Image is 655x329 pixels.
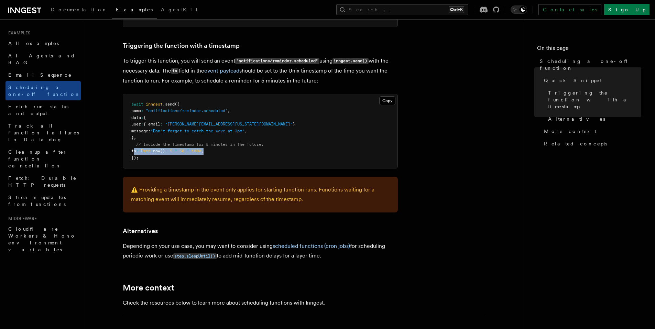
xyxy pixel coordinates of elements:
a: Scheduling a one-off function [6,81,81,100]
a: Alternatives [545,113,641,125]
span: All examples [8,41,59,46]
a: More context [123,283,174,293]
a: More context [541,125,641,138]
span: // Include the timestamp for 5 minutes in the future: [136,142,264,147]
span: Documentation [51,7,108,12]
span: Stream updates from functions [8,195,66,207]
span: : [141,122,143,127]
p: To trigger this function, you will send an event using with the necessary data. The field in the ... [123,56,398,86]
button: Search...Ctrl+K [336,4,468,15]
span: .now [151,149,160,153]
span: + [165,149,167,153]
span: { [143,115,146,120]
span: data [131,115,141,120]
span: 60 [179,149,184,153]
a: Sign Up [604,4,649,15]
a: Documentation [47,2,112,19]
span: AI Agents and RAG [8,53,75,65]
span: ts [131,149,136,153]
span: inngest [146,102,163,107]
span: More context [544,128,596,135]
span: Cleanup after function cancellation [8,149,67,168]
span: }); [131,155,139,160]
a: Stream updates from functions [6,191,81,210]
a: step.sleepUntil() [173,252,217,259]
a: All examples [6,37,81,50]
span: } [293,122,295,127]
a: Contact sales [538,4,601,15]
kbd: Ctrl+K [449,6,464,13]
span: user [131,122,141,127]
a: Scheduling a one-off function [537,55,641,74]
a: Fetch run status and output [6,100,81,120]
a: Quick Snippet [541,74,641,87]
a: Email Sequence [6,69,81,81]
span: } [131,135,134,140]
button: Copy [379,96,395,105]
a: AI Agents and RAG [6,50,81,69]
span: Triggering the function with a timestamp [548,89,641,110]
a: event payload [204,67,239,74]
span: , [201,149,204,153]
span: Fetch: Durable HTTP requests [8,175,77,188]
span: 5 [170,149,172,153]
span: "notifications/reminder.scheduled" [146,108,228,113]
span: : [141,115,143,120]
span: .send [163,102,175,107]
span: await [131,102,143,107]
span: { email [143,122,160,127]
a: Related concepts [541,138,641,150]
p: Depending on your use case, you may want to consider using for scheduling periodic work or use to... [123,241,398,261]
span: : [160,122,163,127]
span: Track all function failures in Datadog [8,123,79,142]
span: Scheduling a one-off function [540,58,641,72]
span: , [244,129,247,133]
span: , [134,135,136,140]
span: Quick Snippet [544,77,602,84]
span: Examples [116,7,153,12]
span: : [141,108,143,113]
span: : [136,149,139,153]
span: Scheduling a one-off function [8,85,80,97]
a: Triggering the function with a timestamp [545,87,641,113]
h4: On this page [537,44,641,55]
span: Examples [6,30,30,36]
p: Check the resources below to learn more about scheduling functions with Inngest. [123,298,398,308]
code: "notifications/reminder.scheduled" [235,58,319,64]
a: scheduled functions (cron jobs) [273,243,350,249]
code: ts [171,68,178,74]
span: message: [131,129,151,133]
code: step.sleepUntil() [173,253,217,259]
a: Cloudflare Workers & Hono environment variables [6,223,81,256]
span: Middleware [6,216,37,221]
span: name [131,108,141,113]
a: Alternatives [123,226,158,236]
a: Fetch: Durable HTTP requests [6,172,81,191]
a: Cleanup after function cancellation [6,146,81,172]
span: Email Sequence [8,72,72,78]
span: 1000 [192,149,201,153]
span: ({ [175,102,179,107]
span: AgentKit [161,7,197,12]
span: Related concepts [544,140,607,147]
p: ⚠️ Providing a timestamp in the event only applies for starting function runs. Functions waiting ... [131,185,390,204]
button: Toggle dark mode [511,6,527,14]
span: , [228,108,230,113]
a: AgentKit [157,2,201,19]
code: inngest.send() [332,58,369,64]
span: Fetch run status and output [8,104,68,116]
span: Cloudflare Workers & Hono environment variables [8,226,76,252]
a: Track all function failures in Datadog [6,120,81,146]
span: "Don't forget to catch the wave at 3pm" [151,129,244,133]
a: Examples [112,2,157,19]
span: () [160,149,165,153]
span: "[PERSON_NAME][EMAIL_ADDRESS][US_STATE][DOMAIN_NAME]" [165,122,293,127]
a: Triggering the function with a timestamp [123,41,240,51]
span: Alternatives [548,116,605,122]
span: Date [141,149,151,153]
